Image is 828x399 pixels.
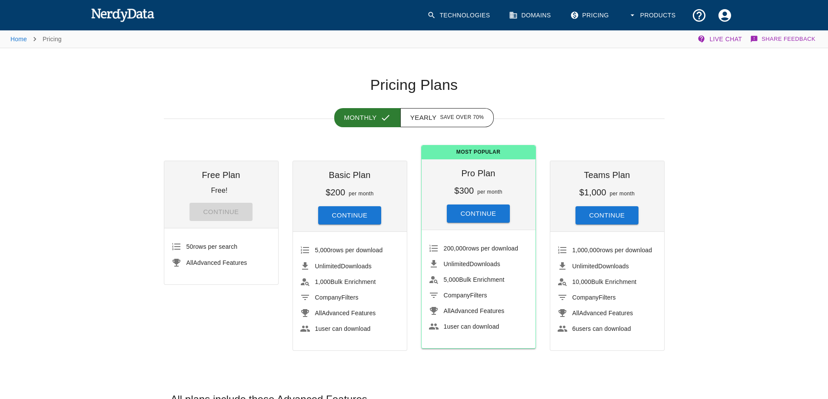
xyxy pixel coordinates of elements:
span: All [315,310,322,317]
span: rows per download [315,247,383,254]
span: 10,000 [572,278,592,285]
span: Unlimited [315,263,341,270]
a: Pricing [565,3,616,28]
span: per month [349,191,374,197]
span: Downloads [315,263,372,270]
button: Live Chat [695,30,745,48]
span: 5,000 [444,276,459,283]
button: Continue [447,204,510,223]
span: 5,000 [315,247,331,254]
span: Advanced Features [572,310,633,317]
span: Unlimited [444,261,470,267]
span: Bulk Enrichment [572,278,637,285]
span: Most Popular [422,145,535,159]
span: 200,000 [444,245,466,252]
h6: Free Plan [171,168,271,182]
h6: Teams Plan [557,168,657,182]
span: Save over 70% [440,113,484,122]
h1: Pricing Plans [164,76,665,94]
button: Continue [575,206,639,224]
span: Advanced Features [315,310,376,317]
span: Filters [572,294,616,301]
span: 1 [444,323,447,330]
span: Advanced Features [444,307,505,314]
span: user can download [444,323,499,330]
span: All [186,259,193,266]
span: 1,000,000 [572,247,600,254]
span: Company [572,294,599,301]
span: All [572,310,579,317]
span: rows per download [444,245,519,252]
button: Products [623,3,683,28]
span: Filters [315,294,359,301]
h6: $300 [454,186,474,195]
h6: $1,000 [579,188,606,197]
span: All [444,307,451,314]
nav: breadcrumb [10,30,62,48]
a: Technologies [422,3,497,28]
img: NerdyData.com [91,6,155,23]
p: Pricing [43,35,62,43]
a: Domains [504,3,558,28]
span: per month [610,191,635,197]
span: 1,000 [315,278,331,285]
p: Free! [211,187,227,194]
h6: Basic Plan [300,168,400,182]
button: Support and Documentation [686,3,712,28]
h6: Pro Plan [429,166,529,180]
span: Downloads [444,261,500,267]
button: Monthly [334,108,401,127]
span: Company [315,294,342,301]
button: Continue [318,206,382,224]
span: 1 [315,325,319,332]
span: rows per download [572,247,652,254]
button: Account Settings [712,3,738,28]
span: Downloads [572,263,629,270]
span: Advanced Features [186,259,247,266]
span: Company [444,292,470,299]
a: Home [10,36,27,43]
span: per month [477,189,502,195]
span: Bulk Enrichment [315,278,376,285]
span: Filters [444,292,487,299]
h6: $200 [326,188,345,197]
button: Share Feedback [749,30,818,48]
span: user can download [315,325,371,332]
span: rows per search [186,243,238,250]
span: 50 [186,243,193,250]
span: users can download [572,325,631,332]
button: Yearly Save over 70% [400,108,494,127]
span: Bulk Enrichment [444,276,505,283]
span: Unlimited [572,263,599,270]
span: 6 [572,325,576,332]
